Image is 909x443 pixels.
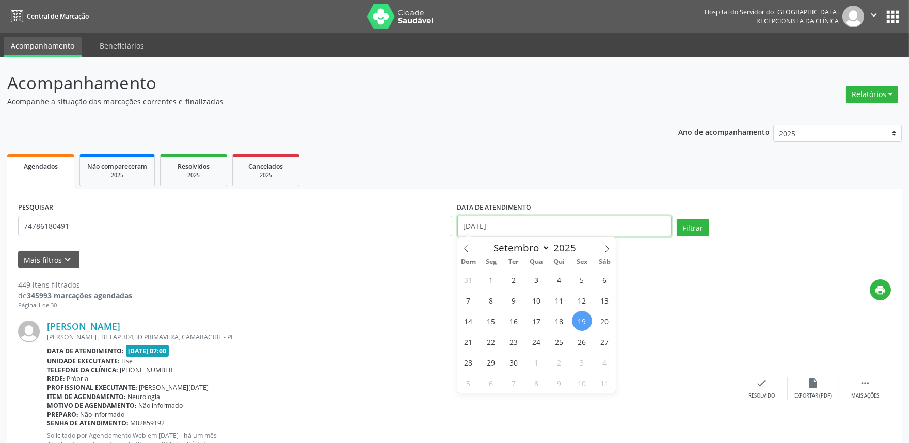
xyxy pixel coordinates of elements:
b: Telefone da clínica: [47,366,118,374]
span: Setembro 27, 2025 [595,331,615,352]
span: Sex [570,259,593,265]
span: Não informado [81,410,125,419]
span: Setembro 19, 2025 [572,311,592,331]
div: Página 1 de 30 [18,301,132,310]
p: Ano de acompanhamento [678,125,770,138]
span: Recepcionista da clínica [756,17,839,25]
span: Agosto 31, 2025 [458,270,479,290]
span: Agendados [24,162,58,171]
span: Setembro 28, 2025 [458,352,479,372]
label: PESQUISAR [18,200,53,216]
button: apps [884,8,902,26]
button: print [870,279,891,300]
span: Setembro 7, 2025 [458,290,479,310]
div: Hospital do Servidor do [GEOGRAPHIC_DATA] [705,8,839,17]
div: 2025 [168,171,219,179]
input: Year [550,241,584,255]
b: Item de agendamento: [47,392,126,401]
b: Senha de atendimento: [47,419,129,428]
span: Setembro 4, 2025 [549,270,569,290]
span: Outubro 9, 2025 [549,373,569,393]
span: Setembro 6, 2025 [595,270,615,290]
img: img [18,321,40,342]
button: Filtrar [677,219,709,236]
button: Mais filtroskeyboard_arrow_down [18,251,79,269]
span: Setembro 10, 2025 [527,290,547,310]
span: Setembro 25, 2025 [549,331,569,352]
div: 2025 [87,171,147,179]
b: Motivo de agendamento: [47,401,137,410]
span: Resolvidos [178,162,210,171]
span: Outubro 5, 2025 [458,373,479,393]
span: Setembro 20, 2025 [595,311,615,331]
span: [DATE] 07:00 [126,345,169,357]
span: Setembro 12, 2025 [572,290,592,310]
span: Setembro 26, 2025 [572,331,592,352]
p: Acompanhe a situação das marcações correntes e finalizadas [7,96,633,107]
button: Relatórios [846,86,898,103]
span: Outubro 3, 2025 [572,352,592,372]
i: print [875,284,886,296]
span: Outubro 8, 2025 [527,373,547,393]
span: Setembro 21, 2025 [458,331,479,352]
span: [PHONE_NUMBER] [120,366,176,374]
span: Cancelados [249,162,283,171]
span: Própria [67,374,89,383]
a: [PERSON_NAME] [47,321,120,332]
span: Setembro 15, 2025 [481,311,501,331]
span: Dom [457,259,480,265]
input: Selecione um intervalo [457,216,672,236]
i: check [756,377,768,389]
span: Setembro 30, 2025 [504,352,524,372]
span: Setembro 2, 2025 [504,270,524,290]
span: Outubro 4, 2025 [595,352,615,372]
span: Seg [480,259,503,265]
div: Exportar (PDF) [795,392,832,400]
span: Sáb [593,259,616,265]
span: Setembro 14, 2025 [458,311,479,331]
strong: 345993 marcações agendadas [27,291,132,300]
img: img [842,6,864,27]
span: Setembro 9, 2025 [504,290,524,310]
span: [PERSON_NAME][DATE] [139,383,209,392]
i: keyboard_arrow_down [62,254,74,265]
input: Nome, código do beneficiário ou CPF [18,216,452,236]
span: Setembro 16, 2025 [504,311,524,331]
div: [PERSON_NAME] , BL I AP 304, JD PRIMAVERA, CAMARAGIBE - PE [47,333,736,341]
span: Hse [122,357,133,366]
p: Acompanhamento [7,70,633,96]
button:  [864,6,884,27]
span: Outubro 1, 2025 [527,352,547,372]
i:  [868,9,880,21]
select: Month [489,241,551,255]
span: Setembro 13, 2025 [595,290,615,310]
div: 449 itens filtrados [18,279,132,290]
span: M02859192 [131,419,165,428]
span: Outubro 6, 2025 [481,373,501,393]
a: Central de Marcação [7,8,89,25]
span: Setembro 1, 2025 [481,270,501,290]
span: Setembro 3, 2025 [527,270,547,290]
label: DATA DE ATENDIMENTO [457,200,532,216]
span: Qui [548,259,570,265]
span: Outubro 10, 2025 [572,373,592,393]
b: Preparo: [47,410,78,419]
span: Setembro 11, 2025 [549,290,569,310]
span: Outubro 11, 2025 [595,373,615,393]
a: Acompanhamento [4,37,82,57]
div: 2025 [240,171,292,179]
span: Setembro 8, 2025 [481,290,501,310]
b: Data de atendimento: [47,346,124,355]
span: Central de Marcação [27,12,89,21]
span: Setembro 29, 2025 [481,352,501,372]
span: Setembro 5, 2025 [572,270,592,290]
span: Não compareceram [87,162,147,171]
span: Setembro 18, 2025 [549,311,569,331]
span: Outubro 7, 2025 [504,373,524,393]
i: insert_drive_file [808,377,819,389]
span: Outubro 2, 2025 [549,352,569,372]
span: Neurologia [128,392,161,401]
span: Setembro 24, 2025 [527,331,547,352]
span: Setembro 22, 2025 [481,331,501,352]
div: Mais ações [851,392,879,400]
